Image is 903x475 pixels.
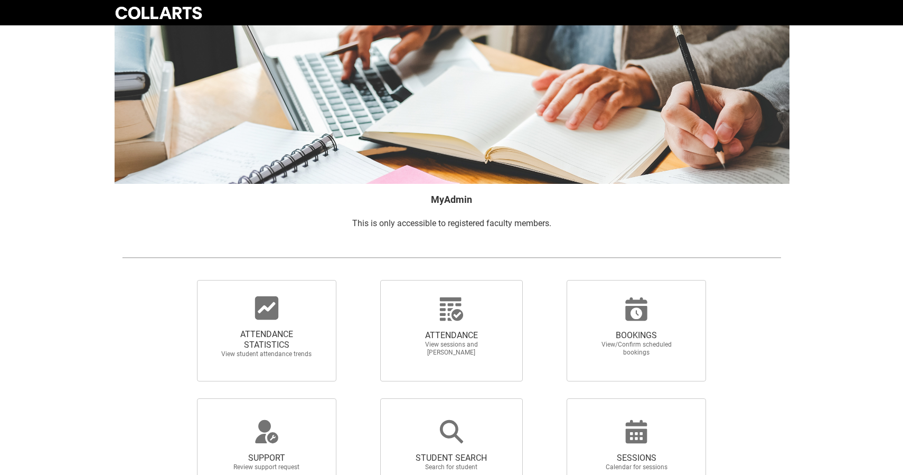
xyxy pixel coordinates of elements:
[220,453,313,463] span: SUPPORT
[122,252,781,263] img: REDU_GREY_LINE
[220,350,313,358] span: View student attendance trends
[784,11,789,12] button: User Profile
[220,463,313,471] span: Review support request
[590,453,683,463] span: SESSIONS
[405,463,498,471] span: Search for student
[590,341,683,357] span: View/Confirm scheduled bookings
[590,330,683,341] span: BOOKINGS
[590,463,683,471] span: Calendar for sessions
[220,329,313,350] span: ATTENDANCE STATISTICS
[352,218,551,228] span: This is only accessible to registered faculty members.
[405,330,498,341] span: ATTENDANCE
[405,453,498,463] span: STUDENT SEARCH
[122,192,781,207] h2: MyAdmin
[405,341,498,357] span: View sessions and [PERSON_NAME]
